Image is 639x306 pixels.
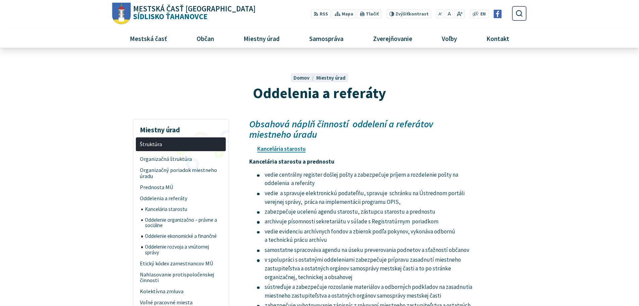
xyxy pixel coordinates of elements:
span: Nahlasovanie protispoločenskej činnosti [140,269,222,286]
span: Mestská časť [GEOGRAPHIC_DATA] [133,5,256,13]
a: Oddelenie organizačno – právne a sociálne [141,215,226,231]
a: Prednosta MÚ [136,182,226,193]
span: Štruktúra [140,139,222,150]
img: Prejsť na domovskú stránku [112,3,131,25]
span: Organizačný poriadok miestneho úradu [140,165,222,182]
span: Prednosta MÚ [140,182,222,193]
a: Štruktúra [136,137,226,151]
a: Oddelenia a referáty [136,193,226,204]
span: Mapa [342,11,353,18]
a: Nahlasovanie protispoločenskej činnosti [136,269,226,286]
span: Oddelenie rozvoja a vnútornej správy [145,242,222,258]
a: Zverejňovanie [361,29,425,47]
a: Samospráva [297,29,356,47]
li: vedie a spravuje elektronickú podateľňu, spravuje schránku na Ústrednom portáli verejnej správy, ... [257,189,476,206]
button: Zvýšiťkontrast [386,9,431,18]
button: Zväčšiť veľkosť písma [454,9,465,18]
a: Miestny úrad [231,29,292,47]
li: zabezpečuje ucelenú agendu starostu, zástupcu starostu a prednostu [257,208,476,216]
a: Domov [294,75,316,81]
li: v spolupráci s ostatnými oddeleniami zabezpečuje prípravu zasadnutí miestneho zastupiteľstva a os... [257,256,476,281]
a: EN [479,11,488,18]
a: Kolektívna zmluva [136,286,226,297]
span: Tlačiť [366,11,379,17]
a: Kancelária starostu [141,204,226,215]
span: Kolektívna zmluva [140,286,222,297]
span: Zvýšiť [395,11,409,17]
span: Oddelenie ekonomické a finančné [145,231,222,242]
li: samostatne spracováva agendu na úseku preverovania podnetov a sťažností občanov [257,246,476,255]
a: Občan [184,29,226,47]
a: Organizačný poriadok miestneho úradu [136,165,226,182]
a: Mapa [332,9,356,18]
li: vedie evidenciu archívnych fondov a zbierok podľa pokynov, vykonáva odbornú a technickú prácu arc... [257,227,476,245]
span: Kancelária starostu [145,204,222,215]
li: sústreďuje a zabezpečuje rozoslanie materiálov a odborných podkladov na zasadnutia miestneho zast... [257,283,476,300]
a: Mestská časť [117,29,179,47]
span: Samospráva [307,29,346,47]
a: Kancelária starostu [257,145,306,152]
span: Občan [194,29,216,47]
em: Obsahová náplň činností oddelení a referátov miestneho úradu [249,118,433,140]
span: Sídlisko Ťahanovce [131,5,256,20]
span: kontrast [395,11,429,17]
span: Miestny úrad [241,29,282,47]
span: Oddelenia a referáty [253,84,386,102]
a: Kontakt [474,29,522,47]
a: Organizačná štruktúra [136,154,226,165]
span: Oddelenie organizačno – právne a sociálne [145,215,222,231]
span: Domov [294,75,310,81]
a: Miestny úrad [316,75,345,81]
span: EN [480,11,486,18]
a: Etický kódex zamestnancov MÚ [136,258,226,269]
a: Oddelenie rozvoja a vnútornej správy [141,242,226,258]
button: Nastaviť pôvodnú veľkosť písma [445,9,453,18]
strong: Kancelária starostu a prednostu [249,158,334,165]
span: RSS [320,11,328,18]
h3: Miestny úrad [136,121,226,135]
img: Prejsť na Facebook stránku [493,10,502,18]
a: Voľby [430,29,469,47]
a: RSS [311,9,331,18]
span: Voľby [439,29,460,47]
span: Mestská časť [127,29,169,47]
li: vedie centrálny register došlej pošty a zabezpečuje príjem a rozdelenie pošty na oddelenia a refe... [257,171,476,188]
span: Oddelenia a referáty [140,193,222,204]
span: Kontakt [484,29,512,47]
span: Zverejňovanie [370,29,415,47]
a: Oddelenie ekonomické a finančné [141,231,226,242]
span: Organizačná štruktúra [140,154,222,165]
button: Zmenšiť veľkosť písma [436,9,444,18]
a: Logo Sídlisko Ťahanovce, prejsť na domovskú stránku. [112,3,256,25]
button: Tlačiť [357,9,381,18]
li: archivuje písomnosti sekretariátu v súlade s Registratúrnym poriadkom [257,217,476,226]
span: Etický kódex zamestnancov MÚ [140,258,222,269]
